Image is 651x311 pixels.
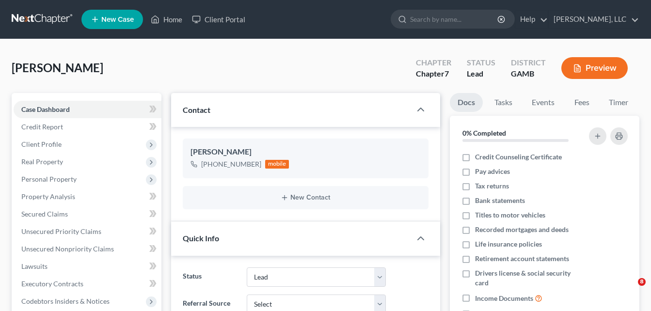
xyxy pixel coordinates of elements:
span: Real Property [21,157,63,166]
div: Chapter [416,68,451,79]
a: Unsecured Priority Claims [14,223,161,240]
span: Quick Info [183,233,219,243]
div: District [511,57,546,68]
div: [PERSON_NAME] [191,146,421,158]
span: Credit Report [21,123,63,131]
a: Docs [450,93,483,112]
span: Titles to motor vehicles [475,210,545,220]
a: Timer [601,93,636,112]
iframe: Intercom live chat [618,278,641,301]
span: [PERSON_NAME] [12,61,103,75]
span: Credit Counseling Certificate [475,152,562,162]
span: Unsecured Nonpriority Claims [21,245,114,253]
div: GAMB [511,68,546,79]
a: Lawsuits [14,258,161,275]
a: [PERSON_NAME], LLC [549,11,639,28]
div: Chapter [416,57,451,68]
span: Retirement account statements [475,254,569,264]
a: Home [146,11,187,28]
a: Fees [566,93,597,112]
a: Secured Claims [14,205,161,223]
a: Tasks [487,93,520,112]
span: New Case [101,16,134,23]
a: Case Dashboard [14,101,161,118]
div: Lead [467,68,495,79]
span: Income Documents [475,294,533,303]
span: Bank statements [475,196,525,205]
span: Secured Claims [21,210,68,218]
a: Help [515,11,548,28]
span: 8 [638,278,646,286]
span: Codebtors Insiders & Notices [21,297,110,305]
button: New Contact [191,194,421,202]
div: [PHONE_NUMBER] [201,159,261,169]
label: Status [178,267,242,287]
span: 7 [445,69,449,78]
a: Unsecured Nonpriority Claims [14,240,161,258]
span: Contact [183,105,210,114]
span: Life insurance policies [475,239,542,249]
strong: 0% Completed [462,129,506,137]
a: Client Portal [187,11,250,28]
span: Property Analysis [21,192,75,201]
span: Drivers license & social security card [475,268,584,288]
input: Search by name... [410,10,499,28]
span: Recorded mortgages and deeds [475,225,569,234]
div: Status [467,57,495,68]
span: Case Dashboard [21,105,70,113]
span: Tax returns [475,181,509,191]
a: Credit Report [14,118,161,136]
a: Events [524,93,562,112]
span: Lawsuits [21,262,48,270]
span: Executory Contracts [21,280,83,288]
button: Preview [561,57,628,79]
a: Property Analysis [14,188,161,205]
span: Unsecured Priority Claims [21,227,101,235]
span: Client Profile [21,140,62,148]
a: Executory Contracts [14,275,161,293]
span: Personal Property [21,175,77,183]
div: mobile [265,160,289,169]
span: Pay advices [475,167,510,176]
